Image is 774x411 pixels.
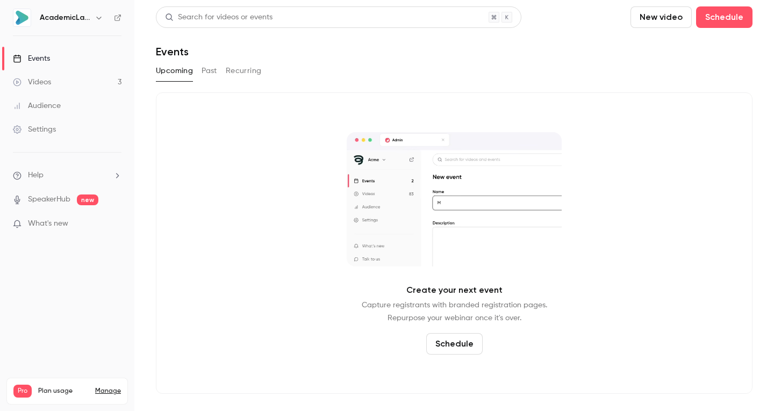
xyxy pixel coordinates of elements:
[28,170,44,181] span: Help
[156,62,193,80] button: Upcoming
[77,194,98,205] span: new
[38,387,89,395] span: Plan usage
[28,194,70,205] a: SpeakerHub
[13,53,50,64] div: Events
[40,12,90,23] h6: AcademicLabs
[362,299,547,325] p: Capture registrants with branded registration pages. Repurpose your webinar once it's over.
[156,45,189,58] h1: Events
[13,385,32,398] span: Pro
[696,6,752,28] button: Schedule
[95,387,121,395] a: Manage
[13,124,56,135] div: Settings
[165,12,273,23] div: Search for videos or events
[13,9,31,26] img: AcademicLabs
[202,62,217,80] button: Past
[28,218,68,229] span: What's new
[406,284,503,297] p: Create your next event
[426,333,483,355] button: Schedule
[630,6,692,28] button: New video
[13,170,121,181] li: help-dropdown-opener
[13,100,61,111] div: Audience
[13,77,51,88] div: Videos
[226,62,262,80] button: Recurring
